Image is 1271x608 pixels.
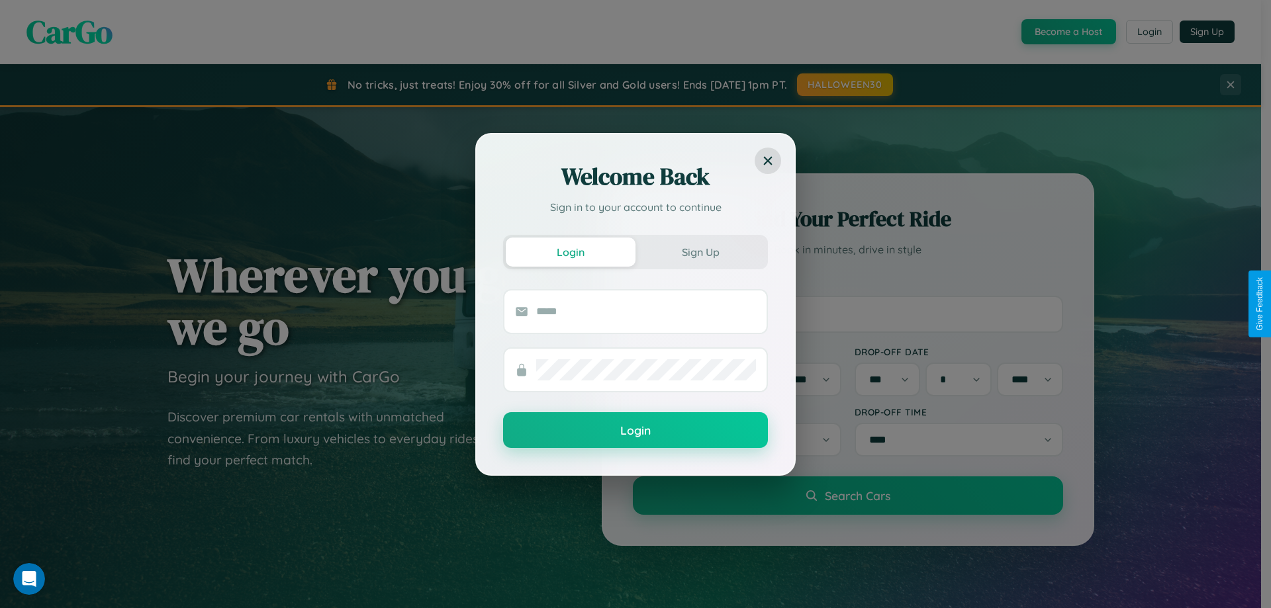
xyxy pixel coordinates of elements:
[13,563,45,595] iframe: Intercom live chat
[503,412,768,448] button: Login
[635,238,765,267] button: Sign Up
[503,161,768,193] h2: Welcome Back
[506,238,635,267] button: Login
[1255,277,1264,331] div: Give Feedback
[503,199,768,215] p: Sign in to your account to continue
